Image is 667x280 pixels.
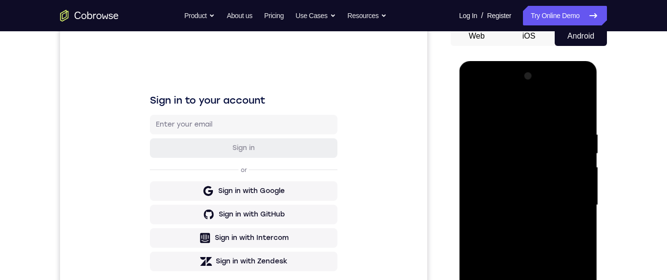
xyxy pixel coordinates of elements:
[503,26,555,46] button: iOS
[348,6,387,25] button: Resources
[487,6,511,25] a: Register
[90,112,277,131] button: Sign in
[523,6,607,25] a: Try Online Demo
[90,67,277,81] h1: Sign in to your account
[60,10,119,22] a: Go to the home page
[158,160,225,170] div: Sign in with Google
[159,183,225,193] div: Sign in with GitHub
[459,6,477,25] a: Log In
[165,253,234,260] a: Create a new account
[90,253,277,260] p: Don't have an account?
[451,26,503,46] button: Web
[156,230,228,240] div: Sign in with Zendesk
[90,202,277,221] button: Sign in with Intercom
[227,6,252,25] a: About us
[90,155,277,174] button: Sign in with Google
[90,178,277,198] button: Sign in with GitHub
[155,207,229,216] div: Sign in with Intercom
[185,6,215,25] button: Product
[481,10,483,22] span: /
[555,26,607,46] button: Android
[96,93,271,103] input: Enter your email
[90,225,277,245] button: Sign in with Zendesk
[179,140,189,148] p: or
[295,6,335,25] button: Use Cases
[264,6,284,25] a: Pricing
